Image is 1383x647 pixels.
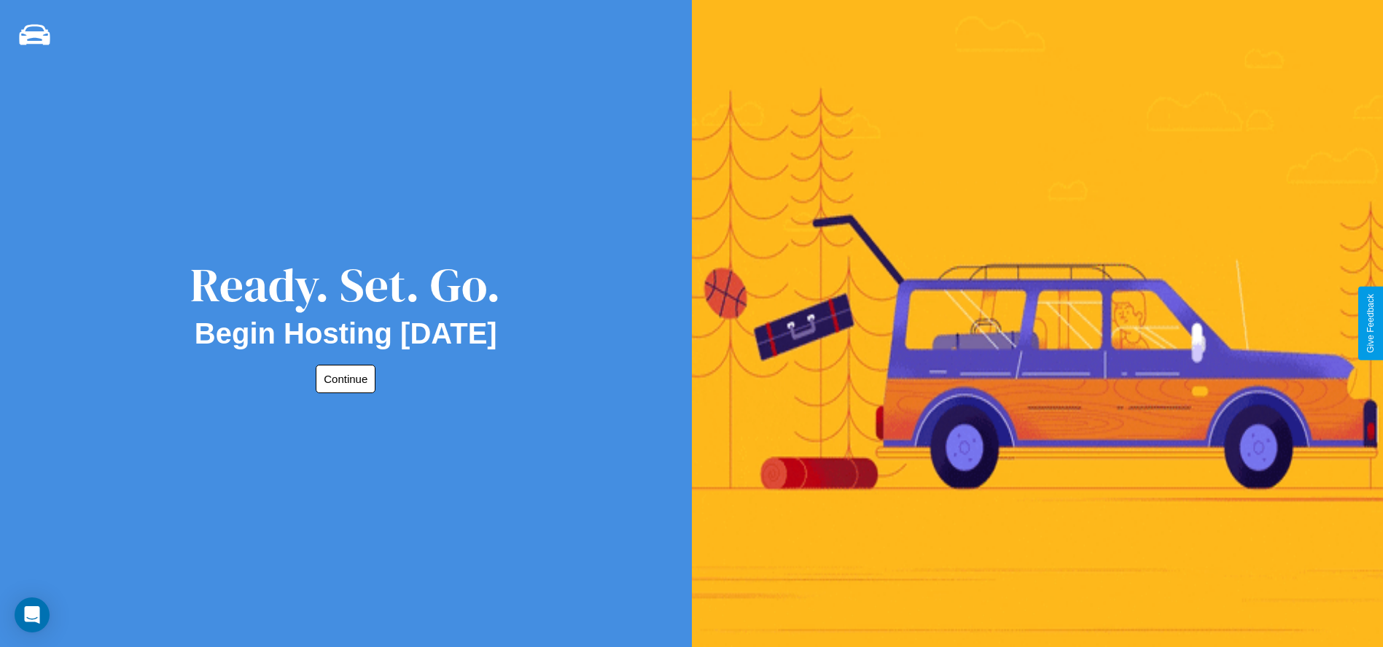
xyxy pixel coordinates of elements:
div: Give Feedback [1366,294,1376,353]
h2: Begin Hosting [DATE] [195,317,497,350]
div: Ready. Set. Go. [190,252,501,317]
div: Open Intercom Messenger [15,597,50,632]
button: Continue [316,365,375,393]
